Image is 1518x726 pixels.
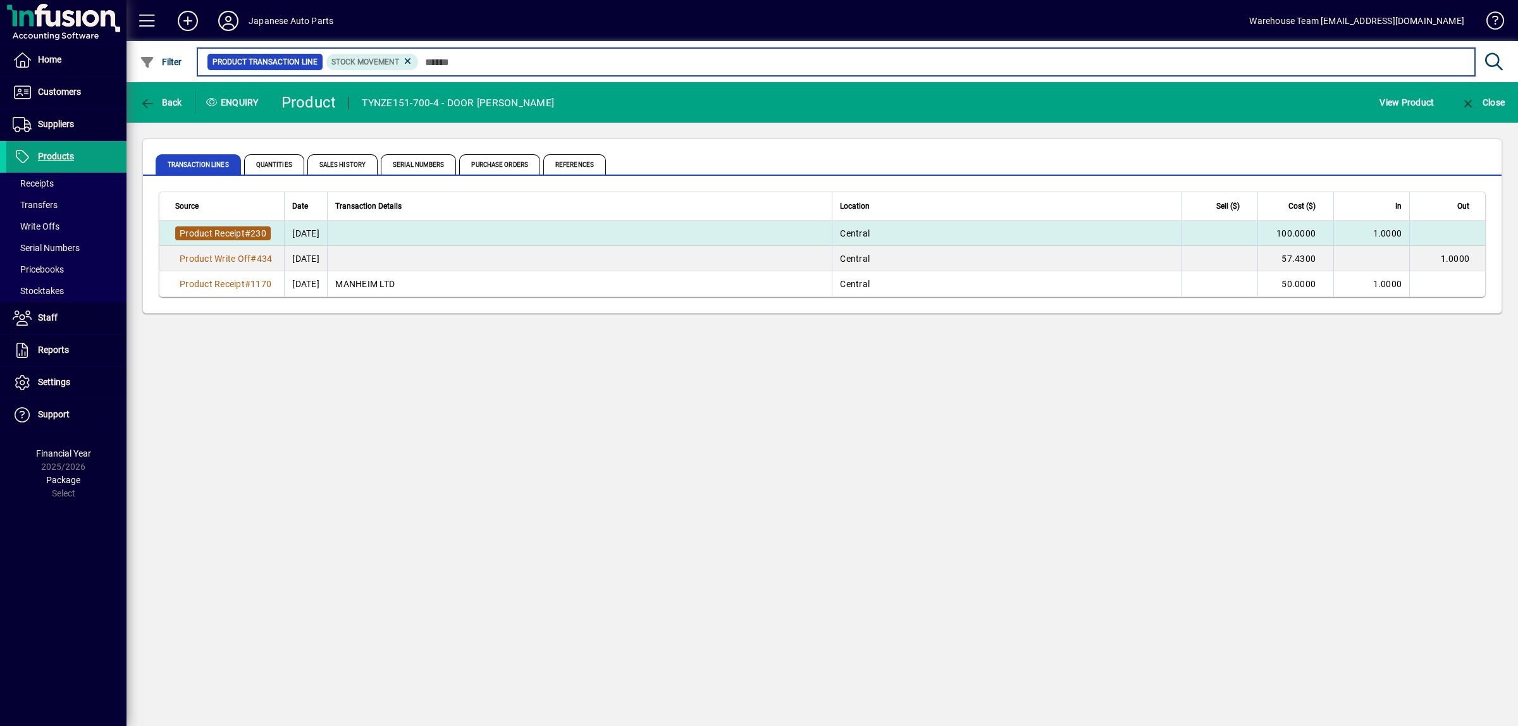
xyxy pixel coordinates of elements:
[331,58,399,66] span: Stock movement
[156,154,241,175] span: Transaction Lines
[1257,221,1333,246] td: 100.0000
[38,345,69,355] span: Reports
[13,264,64,274] span: Pricebooks
[543,154,606,175] span: References
[249,11,333,31] div: Japanese Auto Parts
[1257,246,1333,271] td: 57.4300
[1447,91,1518,114] app-page-header-button: Close enquiry
[213,56,318,68] span: Product Transaction Line
[840,199,870,213] span: Location
[1379,92,1434,113] span: View Product
[6,302,126,334] a: Staff
[1395,199,1402,213] span: In
[36,448,91,458] span: Financial Year
[840,199,1174,213] div: Location
[284,221,327,246] td: [DATE]
[6,399,126,431] a: Support
[6,367,126,398] a: Settings
[245,279,250,289] span: #
[1373,279,1402,289] span: 1.0000
[38,151,74,161] span: Products
[208,9,249,32] button: Profile
[840,254,870,264] span: Central
[1376,91,1437,114] button: View Product
[6,173,126,194] a: Receipts
[126,91,196,114] app-page-header-button: Back
[140,57,182,67] span: Filter
[38,377,70,387] span: Settings
[840,228,870,238] span: Central
[38,119,74,129] span: Suppliers
[13,221,59,231] span: Write Offs
[1266,199,1327,213] div: Cost ($)
[168,9,208,32] button: Add
[180,254,250,264] span: Product Write Off
[381,154,456,175] span: Serial Numbers
[175,252,276,266] a: Product Write Off#434
[1477,3,1502,44] a: Knowledge Base
[284,246,327,271] td: [DATE]
[362,93,554,113] div: TYNZE151-700-4 - DOOR [PERSON_NAME]
[459,154,540,175] span: Purchase Orders
[327,271,832,297] td: MANHEIM LTD
[137,91,185,114] button: Back
[1288,199,1316,213] span: Cost ($)
[335,199,402,213] span: Transaction Details
[6,259,126,280] a: Pricebooks
[281,92,336,113] div: Product
[6,109,126,140] a: Suppliers
[840,279,870,289] span: Central
[1190,199,1251,213] div: Sell ($)
[46,475,80,485] span: Package
[292,199,319,213] div: Date
[250,228,266,238] span: 230
[1257,271,1333,297] td: 50.0000
[175,199,199,213] span: Source
[1457,91,1508,114] button: Close
[175,226,271,240] a: Product Receipt#230
[1457,199,1469,213] span: Out
[307,154,378,175] span: Sales History
[180,279,245,289] span: Product Receipt
[6,280,126,302] a: Stocktakes
[1249,11,1464,31] div: Warehouse Team [EMAIL_ADDRESS][DOMAIN_NAME]
[245,228,250,238] span: #
[244,154,304,175] span: Quantities
[1460,97,1505,108] span: Close
[38,54,61,65] span: Home
[175,277,276,291] a: Product Receipt#1170
[13,286,64,296] span: Stocktakes
[38,87,81,97] span: Customers
[38,409,70,419] span: Support
[326,54,419,70] mat-chip: Product Transaction Type: Stock movement
[1373,228,1402,238] span: 1.0000
[6,44,126,76] a: Home
[140,97,182,108] span: Back
[1441,254,1470,264] span: 1.0000
[284,271,327,297] td: [DATE]
[180,228,245,238] span: Product Receipt
[137,51,185,73] button: Filter
[292,199,308,213] span: Date
[1216,199,1240,213] span: Sell ($)
[6,216,126,237] a: Write Offs
[38,312,58,323] span: Staff
[13,200,58,210] span: Transfers
[6,77,126,108] a: Customers
[250,254,256,264] span: #
[6,335,126,366] a: Reports
[13,243,80,253] span: Serial Numbers
[6,237,126,259] a: Serial Numbers
[13,178,54,188] span: Receipts
[257,254,273,264] span: 434
[250,279,271,289] span: 1170
[6,194,126,216] a: Transfers
[175,199,276,213] div: Source
[196,92,272,113] div: Enquiry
